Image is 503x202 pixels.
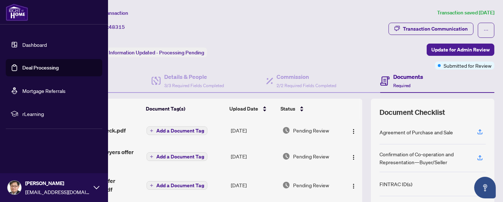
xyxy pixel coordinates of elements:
img: Logo [351,129,356,134]
button: Transaction Communication [389,23,473,35]
div: Confirmation of Co-operation and Representation—Buyer/Seller [380,150,468,166]
a: Dashboard [22,41,47,48]
button: Add a Document Tag [147,126,207,135]
span: Document Checklist [380,107,445,117]
img: Document Status [282,126,290,134]
span: 3/3 Required Fields Completed [164,83,224,88]
div: Status: [89,48,207,57]
button: Add a Document Tag [147,181,207,190]
button: Logo [348,125,359,136]
span: rLearning [22,110,97,118]
h4: Commission [277,72,337,81]
h4: Details & People [164,72,224,81]
td: [DATE] [228,119,279,142]
a: Deal Processing [22,64,59,71]
th: Document Tag(s) [143,99,227,119]
button: Add a Document Tag [147,152,207,161]
td: [DATE] [228,142,279,171]
span: Required [393,83,410,88]
span: plus [150,184,153,187]
span: Add a Document Tag [156,154,204,159]
span: 2/2 Required Fields Completed [277,83,337,88]
span: plus [150,129,153,133]
th: Upload Date [226,99,278,119]
th: Status [278,99,342,119]
span: [PERSON_NAME] [25,179,90,187]
span: Pending Review [293,152,329,160]
span: Pending Review [293,181,329,189]
span: View Transaction [90,10,128,16]
span: Pending Review [293,126,329,134]
span: plus [150,155,153,158]
div: FINTRAC ID(s) [380,180,412,188]
span: Upload Date [229,105,258,113]
img: logo [6,4,28,21]
button: Logo [348,179,359,191]
span: 48315 [109,24,125,30]
span: Update for Admin Review [431,44,490,55]
div: Agreement of Purchase and Sale [380,128,453,136]
button: Open asap [474,177,496,198]
span: Submitted for Review [444,62,491,69]
td: [DATE] [228,171,279,199]
button: Logo [348,151,359,162]
span: [EMAIL_ADDRESS][DOMAIN_NAME] [25,188,90,196]
img: Document Status [282,181,290,189]
img: Document Status [282,152,290,160]
span: Add a Document Tag [156,183,204,188]
img: Logo [351,154,356,160]
article: Transaction saved [DATE] [437,9,494,17]
span: Status [280,105,295,113]
span: Information Updated - Processing Pending [109,49,204,56]
button: Update for Admin Review [427,44,494,56]
img: Logo [351,183,356,189]
div: Transaction Communication [403,23,468,35]
h4: Documents [393,72,423,81]
span: ellipsis [484,28,489,33]
img: Profile Icon [8,181,21,194]
span: Add a Document Tag [156,128,204,133]
a: Mortgage Referrals [22,87,66,94]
